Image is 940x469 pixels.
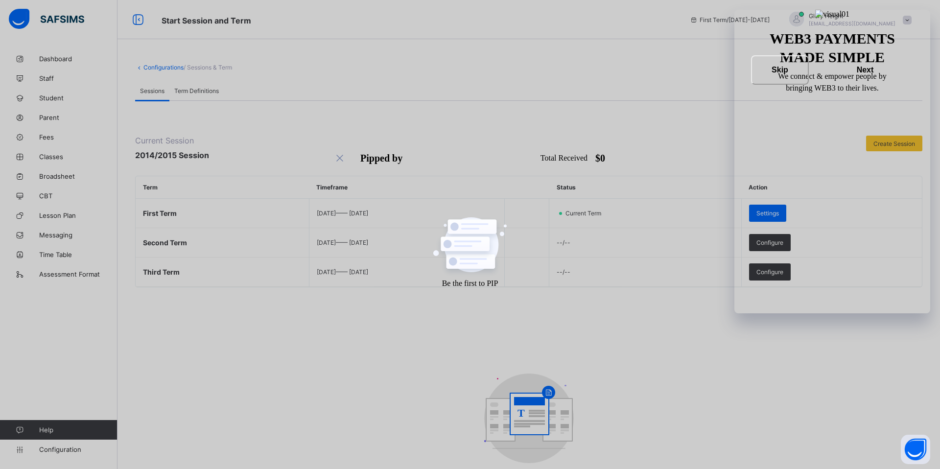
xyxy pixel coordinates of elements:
div: $ 0 [595,151,605,165]
button: Open asap [901,435,930,464]
button: Skip [751,55,809,85]
div: Total Received [540,152,587,164]
div: Be the first to PIP [442,278,498,289]
div: Pipped by [360,151,402,165]
button: Next [817,55,914,85]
